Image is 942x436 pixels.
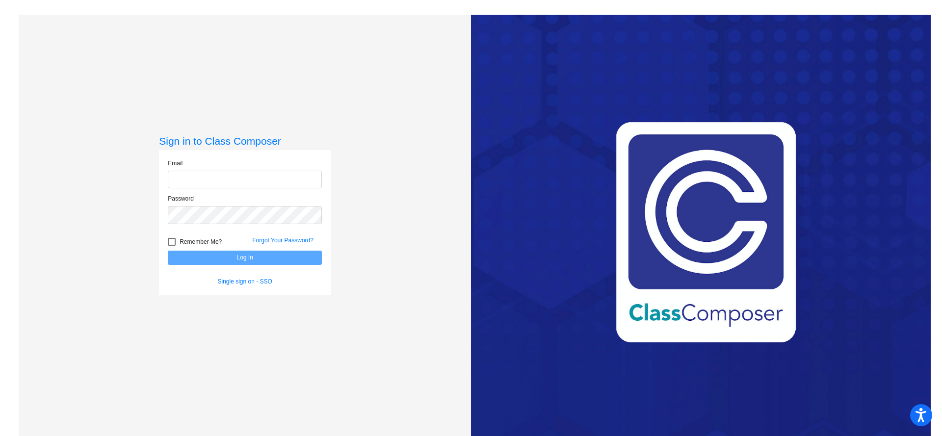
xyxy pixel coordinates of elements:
span: Remember Me? [180,236,222,248]
a: Forgot Your Password? [252,237,314,244]
h3: Sign in to Class Composer [159,135,331,147]
label: Email [168,159,183,168]
a: Single sign on - SSO [218,278,272,285]
button: Log In [168,251,322,265]
label: Password [168,194,194,203]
